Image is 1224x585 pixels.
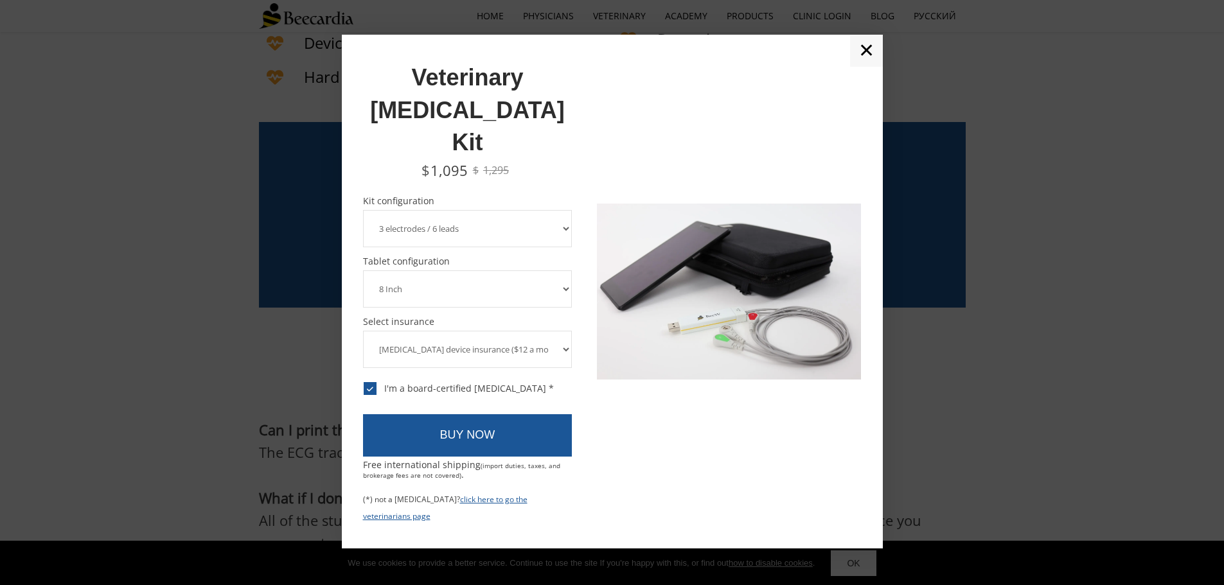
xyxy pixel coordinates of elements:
span: 1,295 [483,163,509,177]
span: Kit configuration [363,196,572,205]
span: Veterinary [MEDICAL_DATA] Kit [370,64,565,155]
select: Tablet configuration [363,270,572,308]
select: Kit configuration [363,210,572,247]
select: Select insurance [363,331,572,368]
span: 1,095 [430,161,468,180]
a: ✕ [850,35,883,67]
span: (*) not a [MEDICAL_DATA]? [363,494,460,505]
span: $ [421,161,430,180]
a: BUY NOW [363,414,572,457]
span: Select insurance [363,317,572,326]
span: (import duties, taxes, and brokerage fees are not covered) [363,461,560,480]
div: I'm a board-certified [MEDICAL_DATA] * [364,383,554,394]
span: Free international shipping . [363,458,560,480]
span: Tablet configuration [363,257,572,266]
span: $ [473,163,479,177]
